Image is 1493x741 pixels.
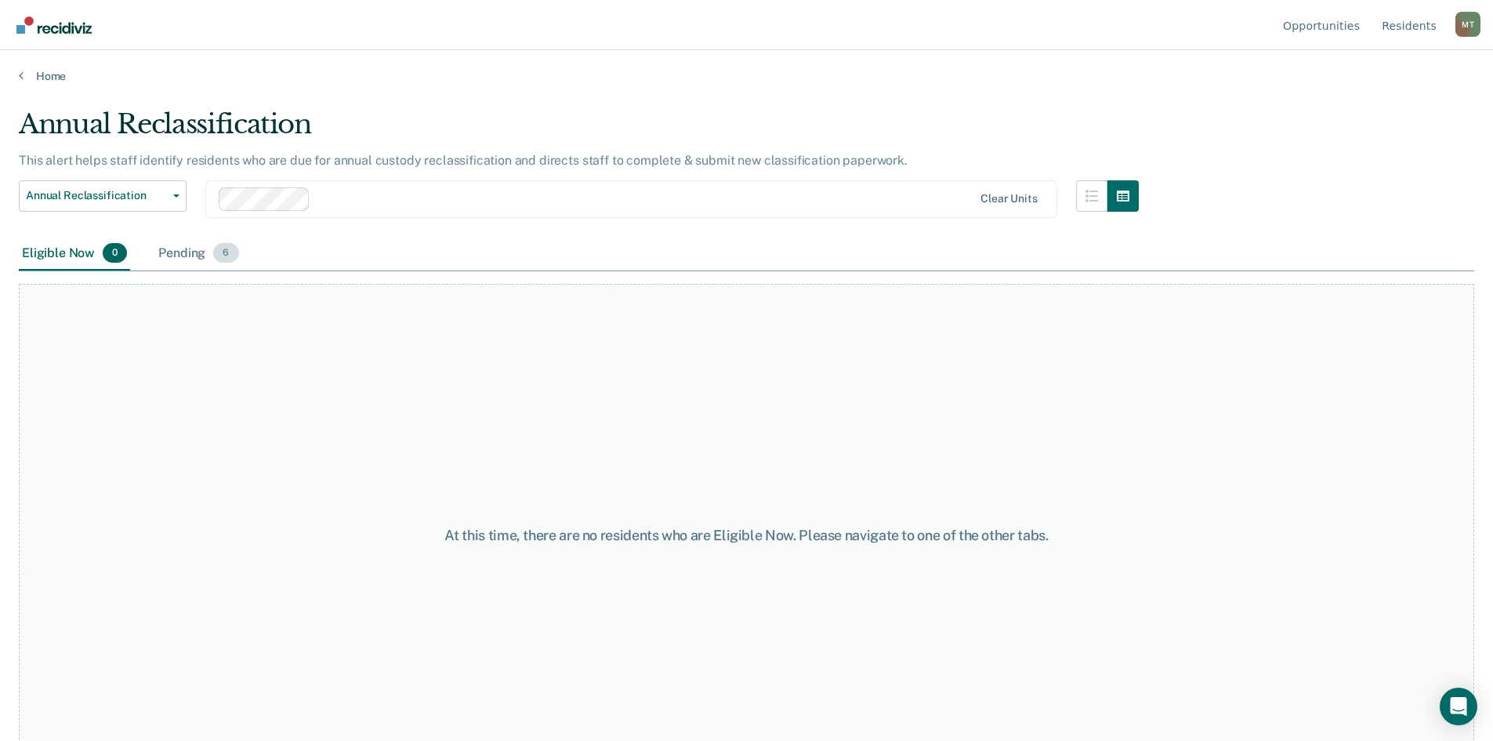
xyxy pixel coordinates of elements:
[1440,688,1477,725] div: Open Intercom Messenger
[383,527,1111,544] div: At this time, there are no residents who are Eligible Now. Please navigate to one of the other tabs.
[19,153,908,168] p: This alert helps staff identify residents who are due for annual custody reclassification and dir...
[16,16,92,34] img: Recidiviz
[1455,12,1480,37] div: M T
[19,237,130,271] div: Eligible Now0
[980,192,1038,205] div: Clear units
[213,243,238,263] span: 6
[155,237,241,271] div: Pending6
[1455,12,1480,37] button: Profile dropdown button
[103,243,127,263] span: 0
[26,189,167,202] span: Annual Reclassification
[19,108,1139,153] div: Annual Reclassification
[19,180,187,212] button: Annual Reclassification
[19,69,1474,83] a: Home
